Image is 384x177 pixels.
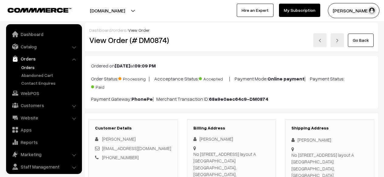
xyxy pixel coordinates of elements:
a: My Subscription [279,4,320,17]
b: 68a9e0aec64c9-DM0874 [209,96,268,102]
a: Go Back [348,34,374,47]
a: Abandoned Cart [20,72,80,78]
a: Contact Enquires [20,80,80,86]
p: Ordered on at [91,62,372,69]
a: WebPOS [8,88,80,99]
h3: Shipping Address [291,126,368,131]
b: Online payment [267,76,304,82]
a: Hire an Expert [237,4,274,17]
p: Payment Gateway: | Merchant Transaction ID: [91,95,372,103]
p: Order Status: | Accceptance Status: | Payment Mode: | Payment Status: [91,74,372,90]
a: Catalog [8,41,80,52]
b: PhonePe [131,96,153,102]
a: [PHONE_NUMBER] [102,155,139,160]
a: Orders [8,53,80,64]
h2: View Order (# DM0874) [89,35,178,45]
h3: Customer Details [95,126,172,131]
img: user [367,6,376,15]
a: Dashboard [8,29,80,40]
a: Apps [8,124,80,135]
b: 09:09 PM [134,63,156,69]
img: right-arrow.png [335,39,339,42]
b: [DATE] [115,63,130,69]
span: [PERSON_NAME] [102,136,136,142]
span: Accepted [199,74,229,82]
div: [PERSON_NAME] [193,136,270,143]
a: Orders [20,64,80,70]
a: Customers [8,100,80,111]
img: left-arrow.png [318,39,322,42]
a: orders [113,28,126,33]
a: Staff Management [8,161,80,172]
a: Marketing [8,149,80,160]
div: [PERSON_NAME] [291,136,368,143]
button: [DOMAIN_NAME] [69,3,146,18]
a: Website [8,112,80,123]
img: COMMMERCE [8,8,71,12]
a: COMMMERCE [8,6,61,13]
a: Dashboard [89,28,111,33]
div: / / [89,27,374,33]
span: View Order [128,28,150,33]
a: Reports [8,137,80,148]
span: Processing [118,74,149,82]
h3: Billing Address [193,126,270,131]
span: Paid [91,82,121,90]
a: [EMAIL_ADDRESS][DOMAIN_NAME] [102,146,171,151]
button: [PERSON_NAME] [328,3,379,18]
